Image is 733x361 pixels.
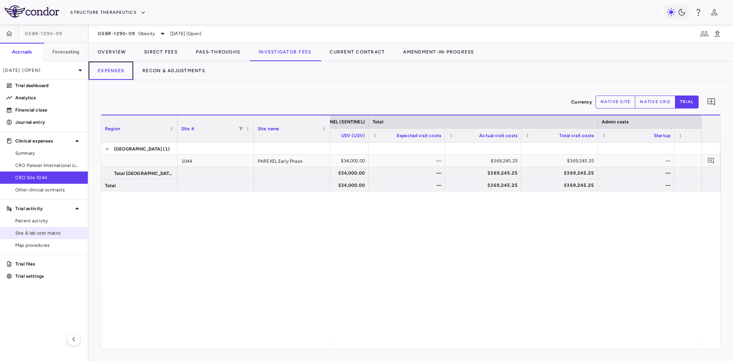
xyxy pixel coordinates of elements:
[596,96,636,108] button: native site
[452,167,518,179] div: $369,245.25
[528,155,594,167] div: $369,245.25
[394,43,483,61] button: Amendment-In-Progress
[15,230,82,236] span: Site & lab cost matrix
[317,119,365,125] span: SENTINEL (SENTINEL)
[133,62,214,80] button: Recon & Adjustments
[105,126,120,131] span: Region
[114,143,162,155] span: [GEOGRAPHIC_DATA]
[249,43,320,61] button: Investigator Fees
[15,119,82,126] p: Journal entry
[654,133,670,138] span: Startup
[299,155,365,167] div: $34,000.00
[397,133,441,138] span: Expected visit costs
[98,31,135,37] span: GSBR-1290-09
[12,49,32,55] h6: Accruals
[254,155,330,167] div: PAREXEL Early Phase
[299,179,365,191] div: $34,000.00
[479,133,518,138] span: Actual visit costs
[105,180,116,192] span: Total
[15,107,82,113] p: Financial close
[163,143,170,155] span: (1)
[15,242,82,249] span: Map procedures
[15,273,82,280] p: Trial settings
[15,205,73,212] p: Trial activity
[15,82,82,89] p: Trial dashboard
[605,179,670,191] div: —
[15,261,82,267] p: Trial files
[706,155,716,166] button: Add comment
[138,30,155,37] span: Obesity
[452,155,518,167] div: $369,245.25
[528,179,594,191] div: $369,245.25
[181,126,194,131] span: Site #
[25,31,62,37] span: GSBR-1290-09
[15,186,82,193] span: Other clinical contracts
[89,43,135,61] button: Overview
[341,133,365,138] span: USV (USV)
[705,96,718,108] button: Add comment
[707,157,715,164] svg: Add comment
[170,30,201,37] span: [DATE] (Open)
[15,150,82,157] span: Summary
[528,167,594,179] div: $369,245.25
[52,49,80,55] h6: Forecasting
[15,174,82,181] span: CRO Site 1044
[373,119,383,125] span: Total
[559,133,594,138] span: Total visit costs
[70,6,146,19] button: Structure Therapeutics
[5,5,59,18] img: logo-full-SnFGN8VE.png
[114,167,173,180] span: Total [GEOGRAPHIC_DATA]
[89,62,133,80] button: Expenses
[571,99,592,105] p: Currency
[3,67,76,74] p: [DATE] (Open)
[320,43,394,61] button: Current Contract
[605,167,670,179] div: —
[602,119,629,125] span: Admin costs
[675,96,699,108] button: trial
[187,43,249,61] button: Pass-Throughs
[707,97,716,107] svg: Add comment
[376,155,441,167] div: —
[452,179,518,191] div: $369,245.25
[15,162,82,169] span: CRO Parexel International Limited
[376,167,441,179] div: —
[605,155,670,167] div: —
[135,43,187,61] button: Direct Fees
[258,126,279,131] span: Site name
[15,94,82,101] p: Analytics
[178,155,254,167] div: 1044
[376,179,441,191] div: —
[15,217,82,224] span: Patient activity
[299,167,365,179] div: $34,000.00
[15,138,73,144] p: Clinical expenses
[635,96,675,108] button: native cro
